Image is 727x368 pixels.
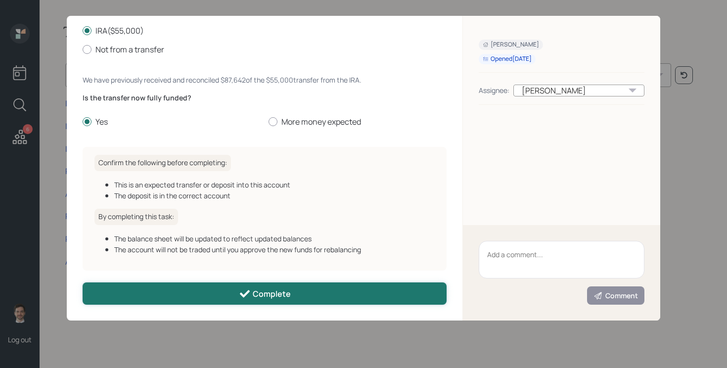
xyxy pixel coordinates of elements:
[483,55,532,63] div: Opened [DATE]
[114,233,435,244] div: The balance sheet will be updated to reflect updated balances
[114,190,435,201] div: The deposit is in the correct account
[94,209,178,225] h6: By completing this task:
[593,291,638,301] div: Comment
[83,282,447,305] button: Complete
[239,288,291,300] div: Complete
[483,41,539,49] div: [PERSON_NAME]
[269,116,447,127] label: More money expected
[83,93,447,103] label: Is the transfer now fully funded?
[587,286,644,305] button: Comment
[83,116,261,127] label: Yes
[83,44,447,55] label: Not from a transfer
[94,155,231,171] h6: Confirm the following before completing:
[114,244,435,255] div: The account will not be traded until you approve the new funds for rebalancing
[513,85,644,96] div: [PERSON_NAME]
[114,180,435,190] div: This is an expected transfer or deposit into this account
[479,85,509,95] div: Assignee:
[83,75,447,85] div: We have previously received and reconciled $87,642 of the $55,000 transfer from the IRA .
[83,25,447,36] label: IRA ( $55,000 )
